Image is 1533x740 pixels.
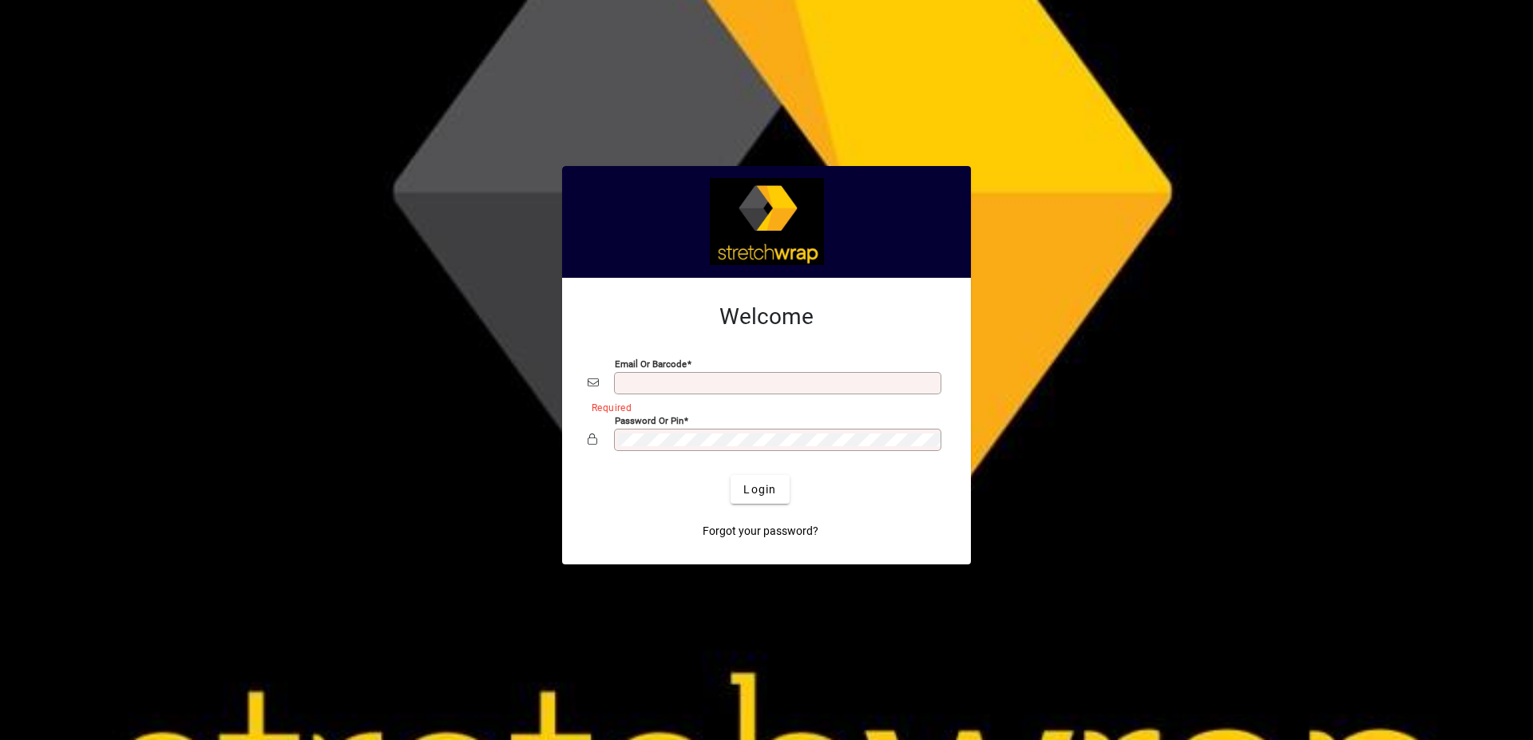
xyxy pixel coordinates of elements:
button: Login [731,475,789,504]
h2: Welcome [588,303,945,330]
span: Forgot your password? [703,523,818,540]
a: Forgot your password? [696,516,825,545]
mat-label: Password or Pin [615,415,683,426]
mat-error: Required [592,398,933,415]
span: Login [743,481,776,498]
mat-label: Email or Barcode [615,358,687,370]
